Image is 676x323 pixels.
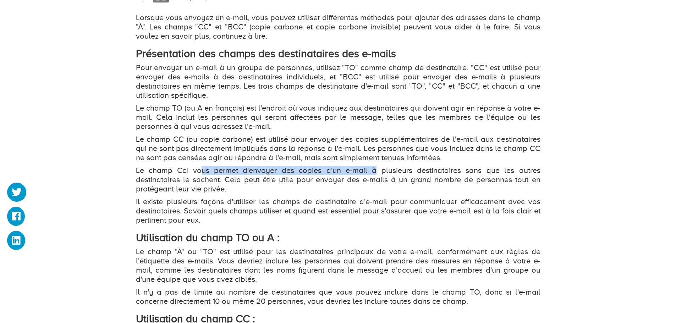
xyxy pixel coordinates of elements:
strong: Présentation des champs des destinataires des e-mails [136,48,396,60]
p: Le champ "À" ou "TO" est utilisé pour les destinataires principaux de votre e-mail, conformément ... [136,247,540,284]
p: Il n'y a pas de limite au nombre de destinataires que vous pouvez inclure dans le champ TO, donc ... [136,288,540,306]
p: Le champ CC (ou copie carbone) est utilisé pour envoyer des copies supplémentaires de l'e-mail au... [136,135,540,162]
p: Le champ TO (ou A en français) est l'endroit où vous indiquez aux destinataires qui doivent agir ... [136,104,540,131]
p: Le champ Cci vous permet d'envoyer des copies d'un e-mail à plusieurs destinataires sans que les ... [136,166,540,194]
p: Il existe plusieurs façons d'utiliser les champs de destinataire d'e-mail pour communiquer effica... [136,197,540,225]
p: Pour envoyer un e-mail à un groupe de personnes, utilisez "TO" comme champ de destinataire. "CC" ... [136,63,540,100]
strong: Utilisation du champ TO ou A : [136,232,280,244]
p: Lorsque vous envoyez un e-mail, vous pouvez utiliser différentes méthodes pour ajouter des adress... [136,13,540,41]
